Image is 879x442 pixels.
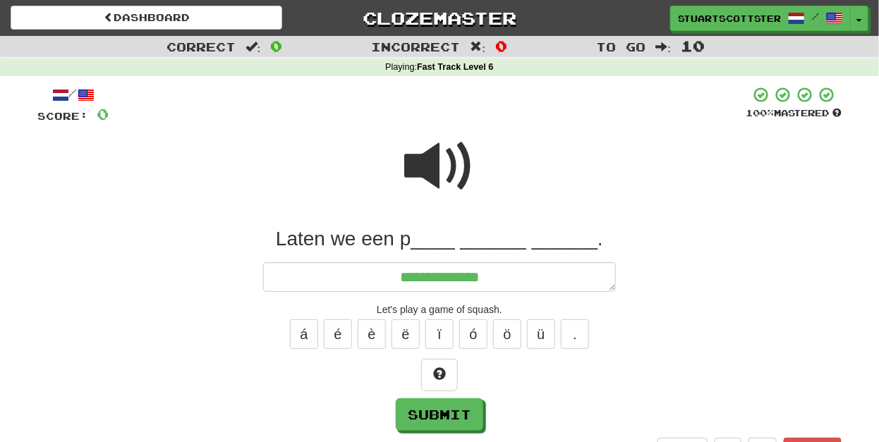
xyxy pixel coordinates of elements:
button: Hint! [421,359,458,391]
button: á [290,319,318,349]
div: / [37,86,109,104]
div: Laten we een p____ ______ ______. [37,226,842,252]
a: Dashboard [11,6,282,30]
button: ï [425,319,454,349]
strong: Fast Track Level 6 [417,62,494,72]
button: ü [527,319,555,349]
span: stuartscottster [678,12,781,25]
span: To go [597,39,646,54]
button: . [561,319,589,349]
span: Incorrect [372,39,461,54]
div: Let's play a game of squash. [37,302,842,317]
button: ó [459,319,487,349]
div: Mastered [746,107,842,120]
button: é [324,319,352,349]
a: Clozemaster [303,6,575,30]
button: ë [392,319,420,349]
span: : [471,41,486,53]
span: 100 % [746,107,774,118]
span: : [245,41,261,53]
button: Submit [396,398,483,431]
span: 0 [495,37,507,54]
button: ö [493,319,521,349]
button: è [358,319,386,349]
span: 0 [97,105,109,123]
span: / [812,11,819,21]
span: 0 [270,37,282,54]
span: Score: [37,110,88,122]
span: 10 [681,37,705,54]
span: Correct [166,39,236,54]
a: stuartscottster / [670,6,851,31]
span: : [656,41,672,53]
